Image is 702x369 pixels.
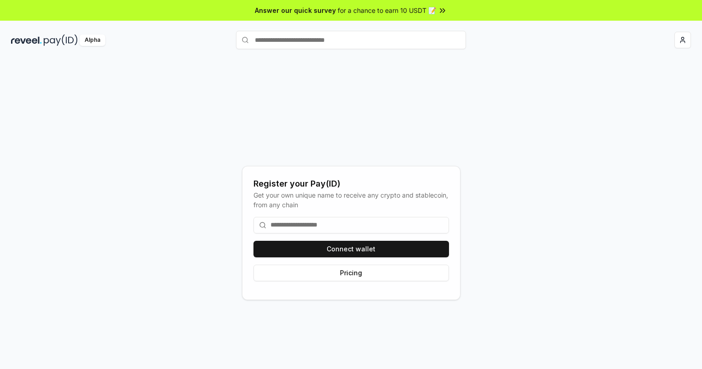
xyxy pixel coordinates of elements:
div: Alpha [80,34,105,46]
span: Answer our quick survey [255,6,336,15]
img: pay_id [44,34,78,46]
div: Register your Pay(ID) [253,177,449,190]
button: Connect wallet [253,241,449,257]
button: Pricing [253,265,449,281]
span: for a chance to earn 10 USDT 📝 [338,6,436,15]
img: reveel_dark [11,34,42,46]
div: Get your own unique name to receive any crypto and stablecoin, from any chain [253,190,449,210]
